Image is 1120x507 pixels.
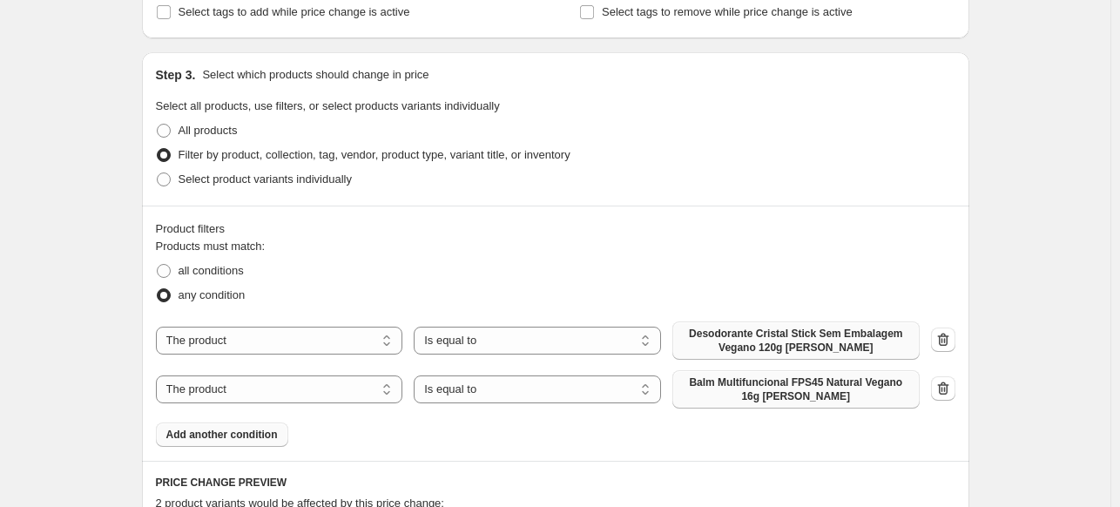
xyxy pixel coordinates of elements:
[683,327,909,355] span: Desodorante Cristal Stick Sem Embalagem Vegano 120g [PERSON_NAME]
[672,370,920,409] button: Balm Multifuncional FPS45 Natural Vegano 16g Alva
[179,288,246,301] span: any condition
[672,321,920,360] button: Desodorante Cristal Stick Sem Embalagem Vegano 120g Alva
[156,240,266,253] span: Products must match:
[202,66,428,84] p: Select which products should change in price
[179,124,238,137] span: All products
[156,422,288,447] button: Add another condition
[156,220,955,238] div: Product filters
[179,148,570,161] span: Filter by product, collection, tag, vendor, product type, variant title, or inventory
[156,66,196,84] h2: Step 3.
[156,99,500,112] span: Select all products, use filters, or select products variants individually
[602,5,853,18] span: Select tags to remove while price change is active
[179,264,244,277] span: all conditions
[179,172,352,186] span: Select product variants individually
[179,5,410,18] span: Select tags to add while price change is active
[683,375,909,403] span: Balm Multifuncional FPS45 Natural Vegano 16g [PERSON_NAME]
[166,428,278,442] span: Add another condition
[156,476,955,490] h6: PRICE CHANGE PREVIEW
